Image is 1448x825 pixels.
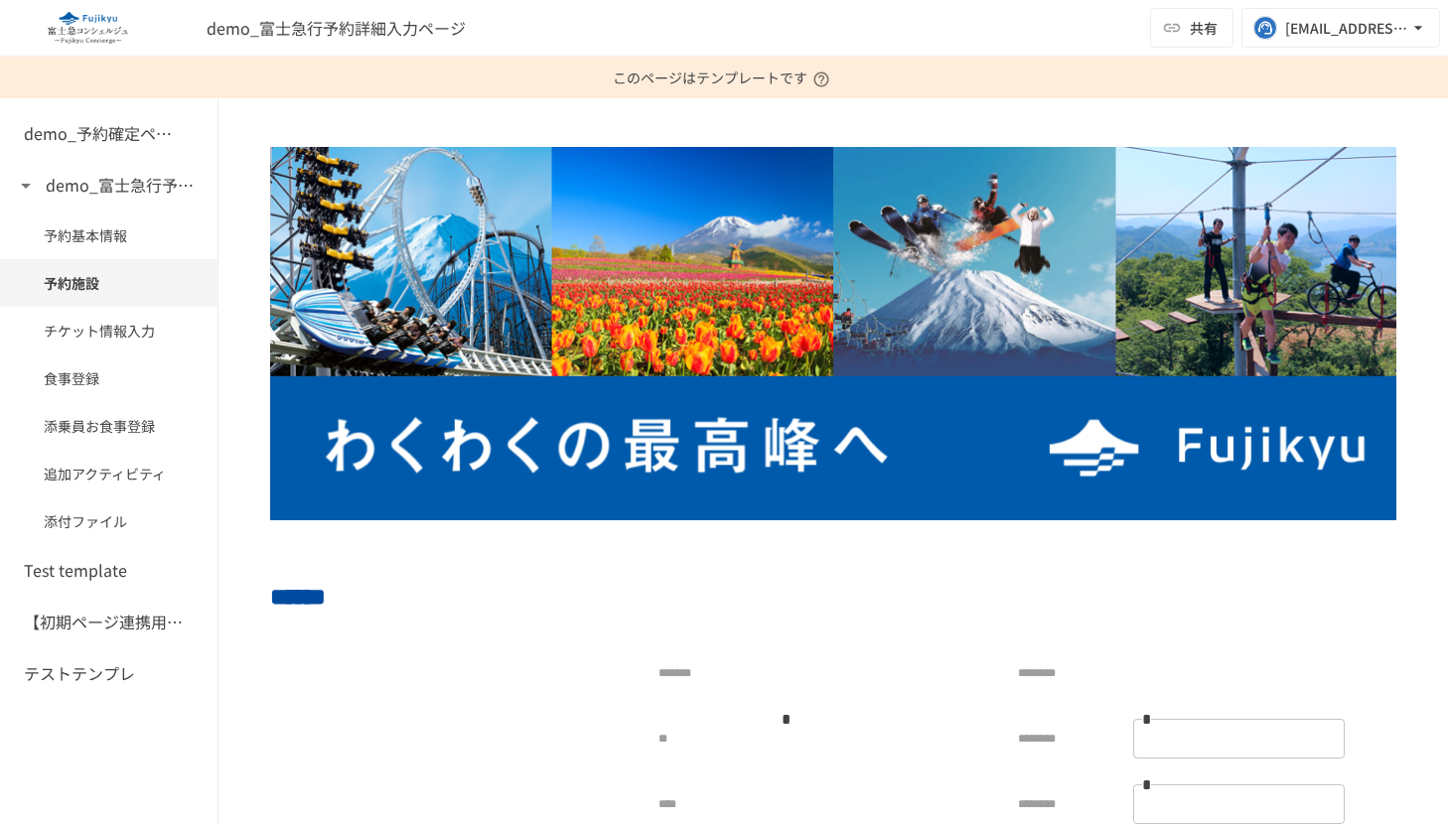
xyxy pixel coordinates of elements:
[24,121,183,147] h6: demo_予約確定ページ
[1190,17,1218,39] span: 共有
[44,510,174,532] span: 添付ファイル
[44,272,174,294] span: 予約施設
[270,147,1396,520] img: aBYkLqpyozxcRUIzwTbdsAeJVhA2zmrFK2AAxN90RDr
[44,367,174,389] span: 食事登録
[24,558,127,584] h6: Test template
[44,463,174,484] span: 追加アクティビティ
[44,320,174,342] span: チケット情報入力
[1241,8,1440,48] button: [EMAIL_ADDRESS][DOMAIN_NAME]
[207,16,466,40] span: demo_富士急行予約詳細入力ページ
[24,661,135,687] h6: テストテンプレ
[24,12,151,44] img: eQeGXtYPV2fEKIA3pizDiVdzO5gJTl2ahLbsPaD2E4R
[46,173,205,199] h6: demo_富士急行予約詳細入力ページ
[44,415,174,437] span: 添乗員お食事登録
[613,57,835,98] p: このページはテンプレートです
[1285,16,1408,41] div: [EMAIL_ADDRESS][DOMAIN_NAME]
[44,224,174,246] span: 予約基本情報
[1150,8,1233,48] button: 共有
[24,610,183,635] h6: 【初期ページ連携用】SFAの会社から連携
